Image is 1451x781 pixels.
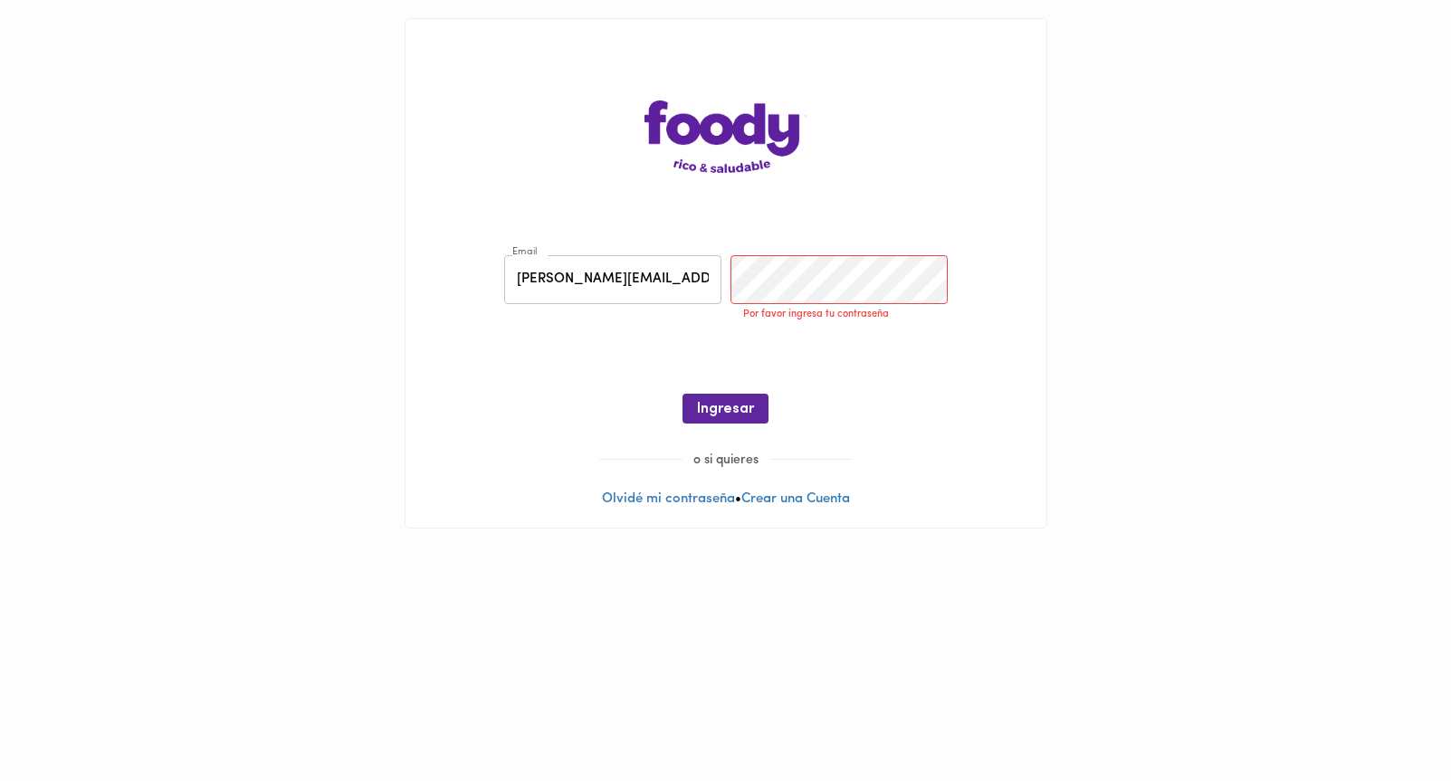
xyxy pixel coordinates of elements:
img: logo-main-page.png [644,100,807,173]
button: Ingresar [683,394,768,424]
p: Por favor ingresa tu contraseña [743,307,960,323]
span: o si quieres [683,453,769,467]
iframe: Messagebird Livechat Widget [1346,676,1433,763]
input: pepitoperez@gmail.com [504,255,721,305]
a: Crear una Cuenta [741,492,850,506]
a: Olvidé mi contraseña [602,492,735,506]
div: • [406,19,1046,528]
span: Ingresar [697,401,754,418]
